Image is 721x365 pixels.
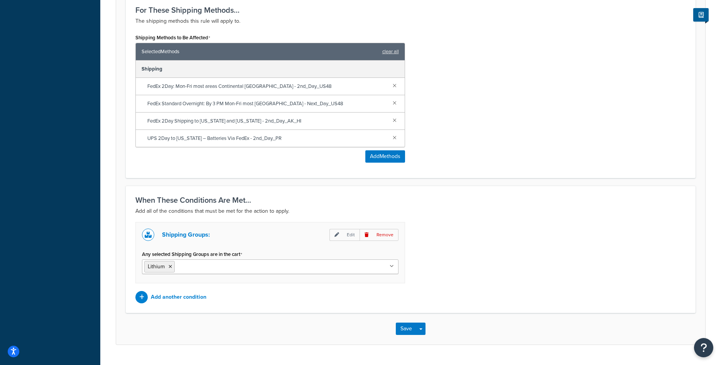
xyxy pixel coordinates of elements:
div: Shipping [136,61,405,78]
span: UPS 2Day to [US_STATE] – Batteries Via FedEx - 2nd_Day_PR [147,133,387,144]
label: Any selected Shipping Groups are in the cart [142,251,242,257]
p: Add another condition [151,292,206,303]
p: Shipping Groups: [162,229,210,240]
span: FedEx Standard Overnight: By 3 PM Mon-Fri most [GEOGRAPHIC_DATA] - Next_Day_US48 [147,98,387,109]
span: Lithium [148,262,165,271]
p: Remove [360,229,398,241]
label: Shipping Methods to Be Affected [135,35,210,41]
button: Show Help Docs [693,8,709,22]
p: The shipping methods this rule will apply to. [135,17,686,26]
h3: When These Conditions Are Met... [135,196,686,204]
button: Open Resource Center [694,338,713,357]
span: FedEx 2Day Shipping to [US_STATE] and [US_STATE] - 2nd_Day_AK_HI [147,116,387,126]
a: clear all [382,46,399,57]
p: Add all of the conditions that must be met for the action to apply. [135,207,686,216]
h3: For These Shipping Methods... [135,6,686,14]
span: FedEx 2Day: Mon-Fri most areas Continental [GEOGRAPHIC_DATA] - 2nd_Day_US48 [147,81,387,92]
button: Save [396,323,417,335]
button: AddMethods [365,150,405,163]
p: Edit [329,229,360,241]
span: Selected Methods [142,46,378,57]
